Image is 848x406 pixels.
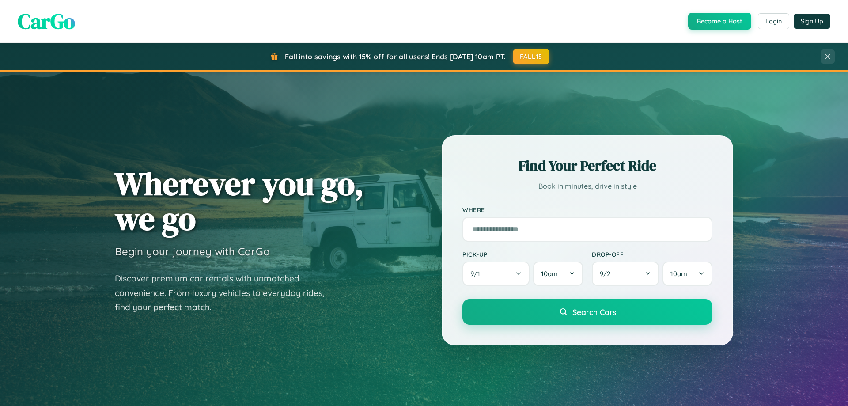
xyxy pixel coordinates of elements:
[115,166,364,236] h1: Wherever you go, we go
[600,269,615,278] span: 9 / 2
[115,271,336,315] p: Discover premium car rentals with unmatched convenience. From luxury vehicles to everyday rides, ...
[572,307,616,317] span: Search Cars
[285,52,506,61] span: Fall into savings with 15% off for all users! Ends [DATE] 10am PT.
[470,269,485,278] span: 9 / 1
[662,262,712,286] button: 10am
[758,13,789,29] button: Login
[688,13,751,30] button: Become a Host
[462,206,712,213] label: Where
[115,245,270,258] h3: Begin your journey with CarGo
[794,14,830,29] button: Sign Up
[533,262,583,286] button: 10am
[462,180,712,193] p: Book in minutes, drive in style
[592,262,659,286] button: 9/2
[513,49,550,64] button: FALL15
[462,156,712,175] h2: Find Your Perfect Ride
[541,269,558,278] span: 10am
[462,250,583,258] label: Pick-up
[592,250,712,258] label: Drop-off
[18,7,75,36] span: CarGo
[462,299,712,325] button: Search Cars
[462,262,530,286] button: 9/1
[670,269,687,278] span: 10am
